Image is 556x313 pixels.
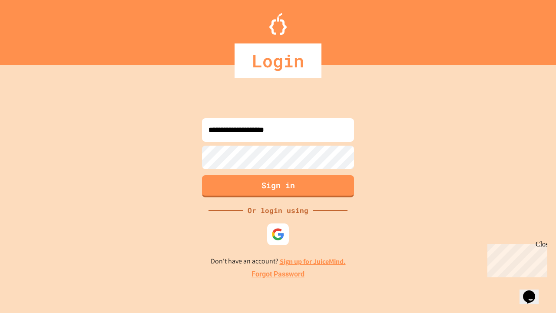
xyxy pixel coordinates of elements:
a: Sign up for JuiceMind. [280,257,346,266]
img: Logo.svg [269,13,287,35]
div: Or login using [243,205,313,216]
div: Chat with us now!Close [3,3,60,55]
a: Forgot Password [252,269,304,280]
p: Don't have an account? [211,256,346,267]
button: Sign in [202,175,354,197]
iframe: chat widget [520,278,547,304]
iframe: chat widget [484,240,547,277]
div: Login [235,43,321,78]
img: google-icon.svg [271,228,285,241]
